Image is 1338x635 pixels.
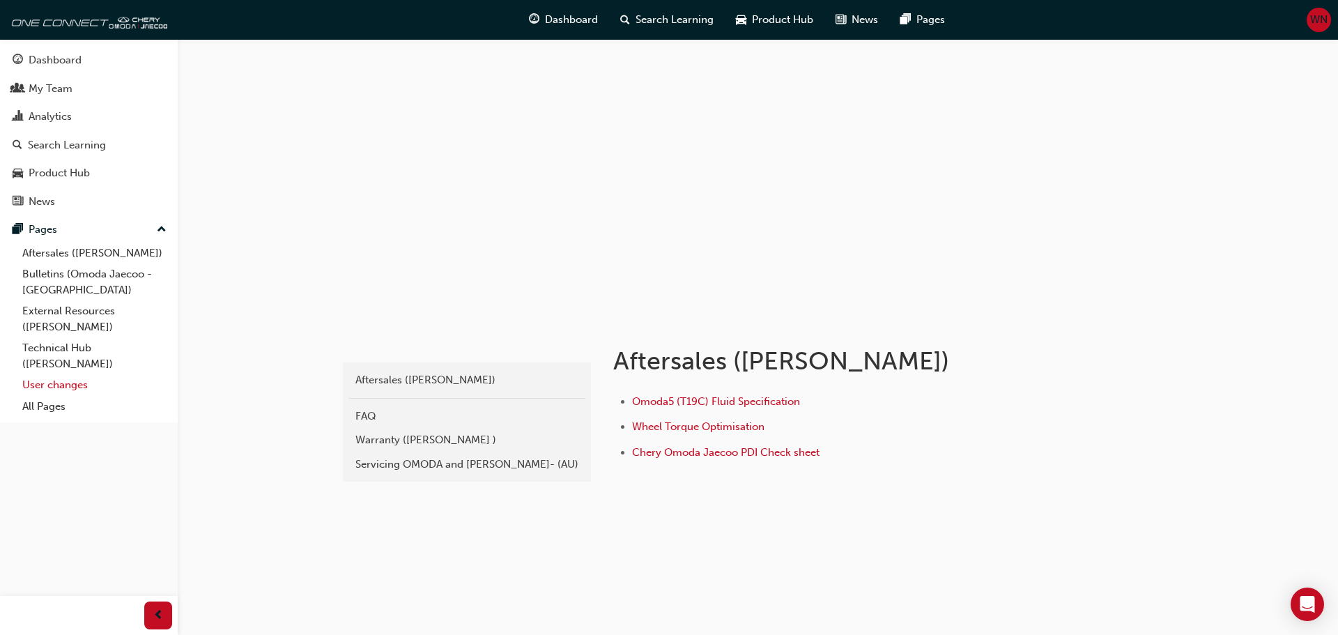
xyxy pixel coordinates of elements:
a: Omoda5 (T19C) Fluid Specification [632,395,800,408]
h1: Aftersales ([PERSON_NAME]) [613,346,1070,376]
span: Product Hub [752,12,813,28]
a: Aftersales ([PERSON_NAME]) [17,243,172,264]
div: Warranty ([PERSON_NAME] ) [355,432,578,448]
a: Search Learning [6,132,172,158]
span: WN [1310,12,1328,28]
div: Search Learning [28,137,106,153]
span: Dashboard [545,12,598,28]
a: Analytics [6,104,172,130]
a: All Pages [17,396,172,418]
a: News [6,189,172,215]
span: search-icon [13,139,22,152]
span: car-icon [13,167,23,180]
span: up-icon [157,221,167,239]
div: FAQ [355,408,578,424]
button: Pages [6,217,172,243]
div: Aftersales ([PERSON_NAME]) [355,372,578,388]
a: My Team [6,76,172,102]
span: pages-icon [13,224,23,236]
a: Bulletins (Omoda Jaecoo - [GEOGRAPHIC_DATA]) [17,263,172,300]
div: Dashboard [29,52,82,68]
a: search-iconSearch Learning [609,6,725,34]
a: Product Hub [6,160,172,186]
a: Wheel Torque Optimisation [632,420,764,433]
span: guage-icon [13,54,23,67]
a: Chery Omoda Jaecoo PDI Check sheet [632,446,820,459]
span: news-icon [836,11,846,29]
div: My Team [29,81,72,97]
div: Product Hub [29,165,90,181]
a: External Resources ([PERSON_NAME]) [17,300,172,337]
span: search-icon [620,11,630,29]
span: News [852,12,878,28]
span: Pages [916,12,945,28]
div: Servicing OMODA and [PERSON_NAME]- (AU) [355,457,578,473]
a: Aftersales ([PERSON_NAME]) [348,368,585,392]
div: Pages [29,222,57,238]
a: car-iconProduct Hub [725,6,824,34]
span: pages-icon [900,11,911,29]
div: Analytics [29,109,72,125]
a: Technical Hub ([PERSON_NAME]) [17,337,172,374]
span: prev-icon [153,607,164,625]
img: oneconnect [7,6,167,33]
a: news-iconNews [824,6,889,34]
a: guage-iconDashboard [518,6,609,34]
a: User changes [17,374,172,396]
a: Dashboard [6,47,172,73]
a: Warranty ([PERSON_NAME] ) [348,428,585,452]
div: News [29,194,55,210]
a: FAQ [348,404,585,429]
div: Open Intercom Messenger [1291,588,1324,621]
span: chart-icon [13,111,23,123]
span: car-icon [736,11,746,29]
a: pages-iconPages [889,6,956,34]
span: people-icon [13,83,23,95]
a: Servicing OMODA and [PERSON_NAME]- (AU) [348,452,585,477]
button: WN [1307,8,1331,32]
button: DashboardMy TeamAnalyticsSearch LearningProduct HubNews [6,45,172,217]
span: Search Learning [636,12,714,28]
span: guage-icon [529,11,539,29]
span: news-icon [13,196,23,208]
